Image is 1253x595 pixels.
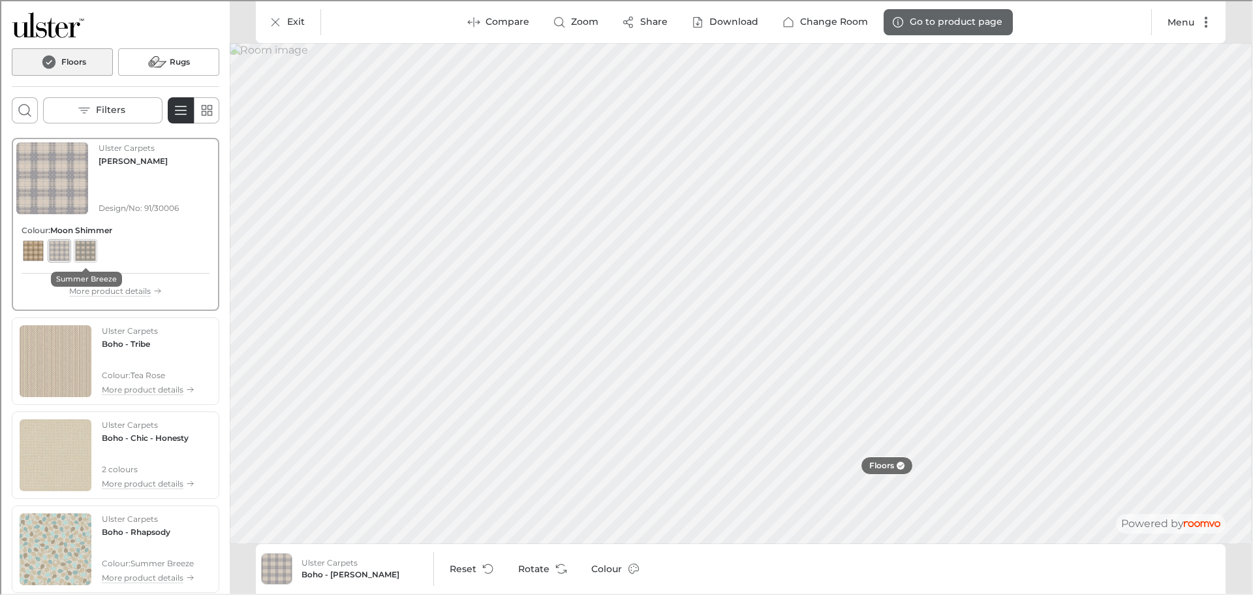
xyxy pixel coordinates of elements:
p: Ulster Carpets [101,324,157,336]
div: Product colors [20,223,208,261]
p: Ulster Carpets [97,141,153,153]
button: Rugs [117,47,218,74]
h6: Colour : [20,223,49,235]
button: Floors [10,47,112,74]
button: View color format Summer Breeze [72,238,96,261]
img: Logo representing Ulster Carpets. [10,10,83,37]
img: roomvo_wordmark.svg [1183,520,1219,526]
button: Open color dialog [580,555,647,581]
p: Ulster Carpets [101,418,157,430]
button: Zoom room image [544,8,608,34]
img: Boho - Hamilton. Link opens in a new window. [15,141,87,213]
button: Exit [260,8,314,34]
div: See Boho - Tribe in the room [10,316,218,404]
h4: Boho - Chic - Honesty [101,431,187,443]
button: More product details [101,475,193,490]
a: Go to Ulster Carpets's website. [10,10,83,37]
p: More product details [101,571,182,583]
p: More product details [68,284,149,296]
button: Floors [859,455,912,474]
button: More product details [101,570,193,584]
p: Summer Breeze [129,556,193,568]
div: See Boho - Chic in the room [10,410,218,498]
p: Go to product page [908,14,1001,27]
p: Filters [95,103,124,116]
p: Change Room [799,14,867,27]
img: Boho - Hamilton [260,553,290,583]
button: Switch to simple view [192,96,218,122]
p: Download [708,14,757,27]
h6: Moon Shimmer [49,223,111,235]
p: Colour : [101,556,129,568]
p: Exit [286,14,303,27]
img: Boho - Chic. Link opens in a new window. [18,418,90,490]
p: Ulster Carpets [101,512,157,524]
button: Download [682,8,767,34]
button: Go to product page [882,8,1012,34]
p: Floors [868,459,893,470]
button: Rotate Surface [506,555,574,581]
button: Open search box [10,96,37,122]
img: Boho - Tribe. Link opens in a new window. [18,324,90,396]
p: Zoom [570,14,597,27]
img: Boho - Rhapsody. Link opens in a new window. [18,512,90,584]
p: More product details [101,383,182,394]
button: View color format Moon Shimmer [46,238,70,261]
div: Summer Breeze [50,270,121,285]
p: Powered by [1120,515,1219,530]
p: Colour : [101,368,129,380]
button: More product details [101,381,193,396]
h4: Boho - Tribe [101,337,149,349]
h6: Rugs [168,55,189,67]
p: More product details [101,477,182,489]
p: Share [639,14,666,27]
span: Design/No: 91/30006 [97,201,178,213]
button: View color format Honesty [20,238,44,261]
div: Product List Mode Selector [166,96,218,122]
h6: Floors [60,55,85,67]
button: Change Room [773,8,877,34]
button: Reset product [438,555,501,581]
p: Compare [484,14,528,27]
h6: Boho - Hamilton - Moon Shimmer [300,568,423,579]
button: Enter compare mode [458,8,538,34]
div: See Boho - Rhapsody in the room [10,504,218,592]
p: Tea Rose [129,368,164,380]
button: More actions [1156,8,1219,34]
h4: Boho - Rhapsody [101,525,169,537]
p: Ulster Carpets [300,556,356,568]
button: More product details [68,283,161,297]
button: Switch to detail view [166,96,193,122]
button: Open the filters menu [42,96,161,122]
div: The visualizer is powered by Roomvo. [1120,515,1219,530]
button: Share [613,8,677,34]
h4: Boho - Hamilton [97,154,166,166]
button: Show details for Boho - Hamilton [296,552,427,583]
p: 2 colours [101,462,193,474]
